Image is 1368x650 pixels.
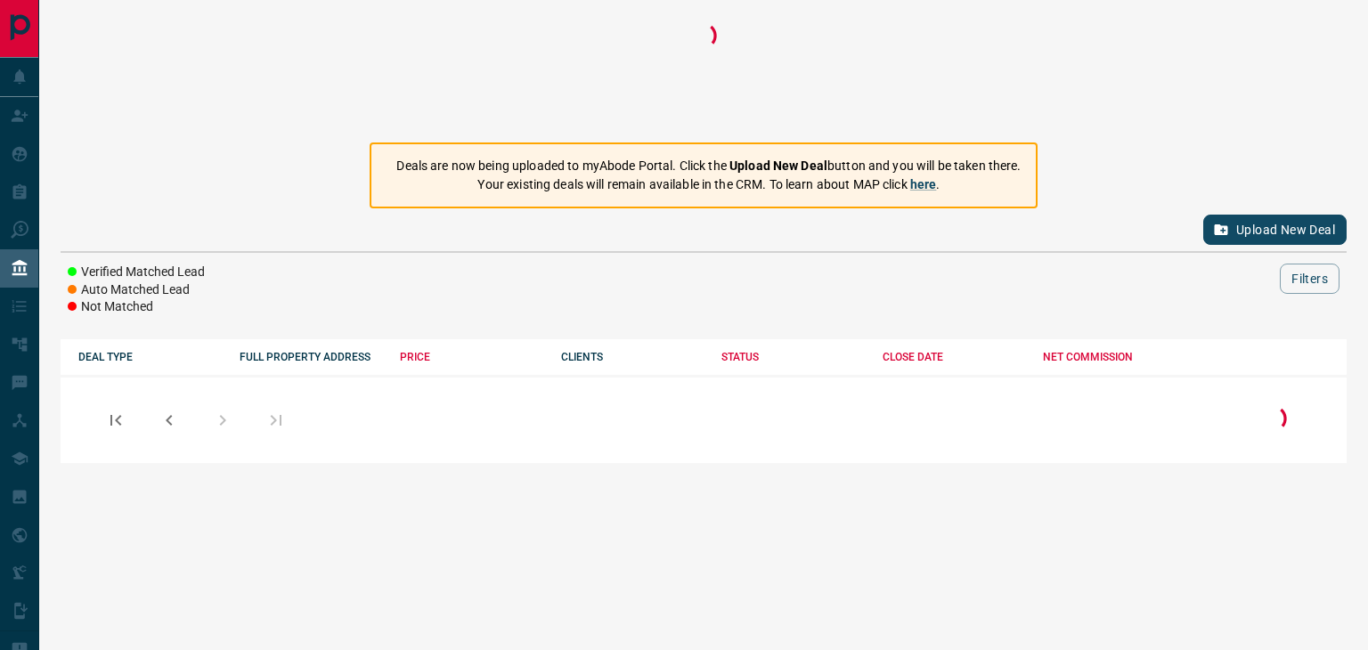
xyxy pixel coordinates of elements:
[1203,215,1347,245] button: Upload New Deal
[396,157,1021,175] p: Deals are now being uploaded to myAbode Portal. Click the button and you will be taken there.
[721,351,865,363] div: STATUS
[883,351,1026,363] div: CLOSE DATE
[729,158,827,173] strong: Upload New Deal
[400,351,543,363] div: PRICE
[396,175,1021,194] p: Your existing deals will remain available in the CRM. To learn about MAP click .
[240,351,383,363] div: FULL PROPERTY ADDRESS
[910,177,937,191] a: here
[68,281,205,299] li: Auto Matched Lead
[686,18,721,125] div: Loading
[1256,401,1291,439] div: Loading
[78,351,222,363] div: DEAL TYPE
[1043,351,1186,363] div: NET COMMISSION
[68,298,205,316] li: Not Matched
[1280,264,1339,294] button: Filters
[68,264,205,281] li: Verified Matched Lead
[561,351,704,363] div: CLIENTS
